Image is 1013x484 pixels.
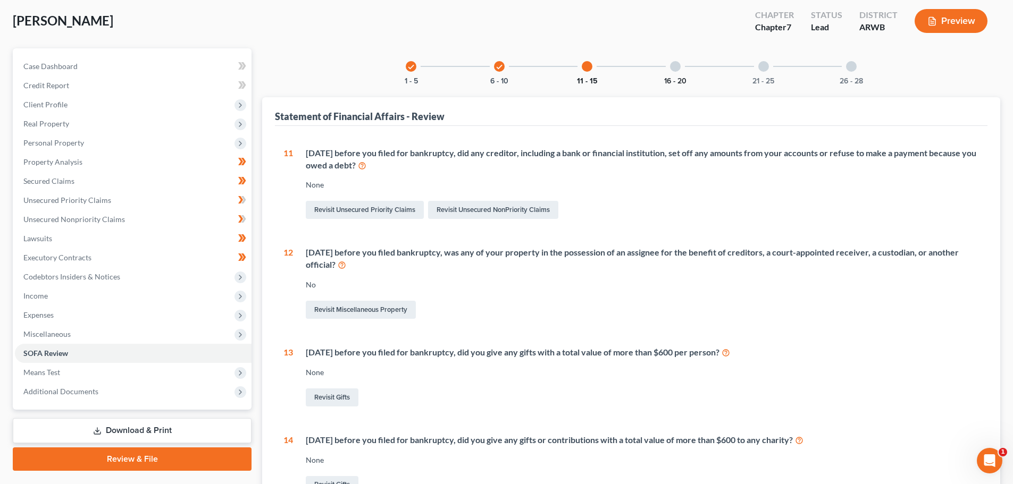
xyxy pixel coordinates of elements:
[306,279,979,290] div: No
[428,201,558,219] a: Revisit Unsecured NonPriority Claims
[306,201,424,219] a: Revisit Unsecured Priority Claims
[23,272,120,281] span: Codebtors Insiders & Notices
[23,138,84,147] span: Personal Property
[15,57,252,76] a: Case Dashboard
[306,346,979,359] div: [DATE] before you filed for bankruptcy, did you give any gifts with a total value of more than $6...
[306,367,979,378] div: None
[859,21,898,33] div: ARWB
[275,110,445,123] div: Statement of Financial Affairs - Review
[859,9,898,21] div: District
[752,78,774,85] button: 21 - 25
[405,78,418,85] button: 1 - 5
[23,215,125,224] span: Unsecured Nonpriority Claims
[23,100,68,109] span: Client Profile
[306,388,358,406] a: Revisit Gifts
[23,291,48,300] span: Income
[15,76,252,95] a: Credit Report
[13,418,252,443] a: Download & Print
[15,248,252,267] a: Executory Contracts
[23,234,52,243] span: Lawsuits
[999,448,1007,456] span: 1
[23,310,54,319] span: Expenses
[306,455,979,465] div: None
[977,448,1002,473] iframe: Intercom live chat
[407,63,415,71] i: check
[23,176,74,185] span: Secured Claims
[23,387,98,396] span: Additional Documents
[283,346,293,409] div: 13
[15,229,252,248] a: Lawsuits
[23,329,71,338] span: Miscellaneous
[23,196,111,205] span: Unsecured Priority Claims
[786,22,791,32] span: 7
[755,21,794,33] div: Chapter
[811,9,842,21] div: Status
[15,344,252,363] a: SOFA Review
[306,180,979,190] div: None
[811,21,842,33] div: Lead
[15,210,252,229] a: Unsecured Nonpriority Claims
[915,9,987,33] button: Preview
[306,434,979,446] div: [DATE] before you filed for bankruptcy, did you give any gifts or contributions with a total valu...
[283,247,293,321] div: 12
[13,13,113,28] span: [PERSON_NAME]
[306,247,979,271] div: [DATE] before you filed bankruptcy, was any of your property in the possession of an assignee for...
[23,62,78,71] span: Case Dashboard
[23,157,82,166] span: Property Analysis
[283,147,293,222] div: 11
[306,301,416,319] a: Revisit Miscellaneous Property
[306,147,979,172] div: [DATE] before you filed for bankruptcy, did any creditor, including a bank or financial instituti...
[664,78,687,85] button: 16 - 20
[23,349,68,358] span: SOFA Review
[23,253,91,262] span: Executory Contracts
[23,119,69,128] span: Real Property
[13,447,252,471] a: Review & File
[23,81,69,90] span: Credit Report
[15,191,252,210] a: Unsecured Priority Claims
[577,78,598,85] button: 11 - 15
[15,152,252,172] a: Property Analysis
[23,368,60,377] span: Means Test
[496,63,503,71] i: check
[15,172,252,191] a: Secured Claims
[490,78,508,85] button: 6 - 10
[840,78,863,85] button: 26 - 28
[755,9,794,21] div: Chapter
